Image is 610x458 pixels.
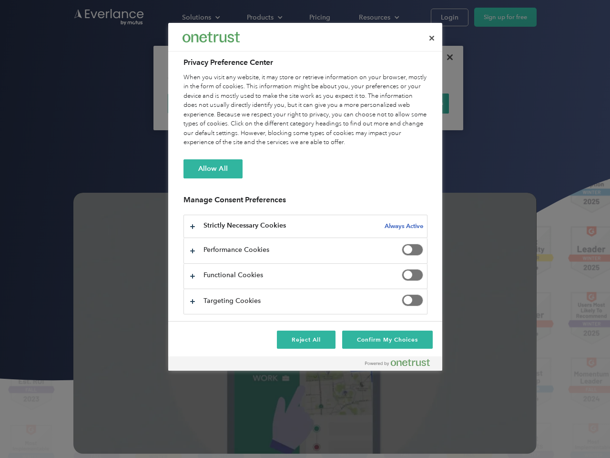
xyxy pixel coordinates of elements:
[168,23,442,371] div: Privacy Preference Center
[183,73,427,147] div: When you visit any website, it may store or retrieve information on your browser, mostly in the f...
[183,195,427,210] h3: Manage Consent Preferences
[183,57,427,68] h2: Privacy Preference Center
[183,28,240,47] div: Everlance
[70,57,118,77] input: Submit
[183,159,243,178] button: Allow All
[365,359,437,371] a: Powered by OneTrust Opens in a new Tab
[421,28,442,49] button: Close
[342,331,432,349] button: Confirm My Choices
[365,359,430,366] img: Powered by OneTrust Opens in a new Tab
[183,32,240,42] img: Everlance
[168,23,442,371] div: Preference center
[277,331,336,349] button: Reject All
